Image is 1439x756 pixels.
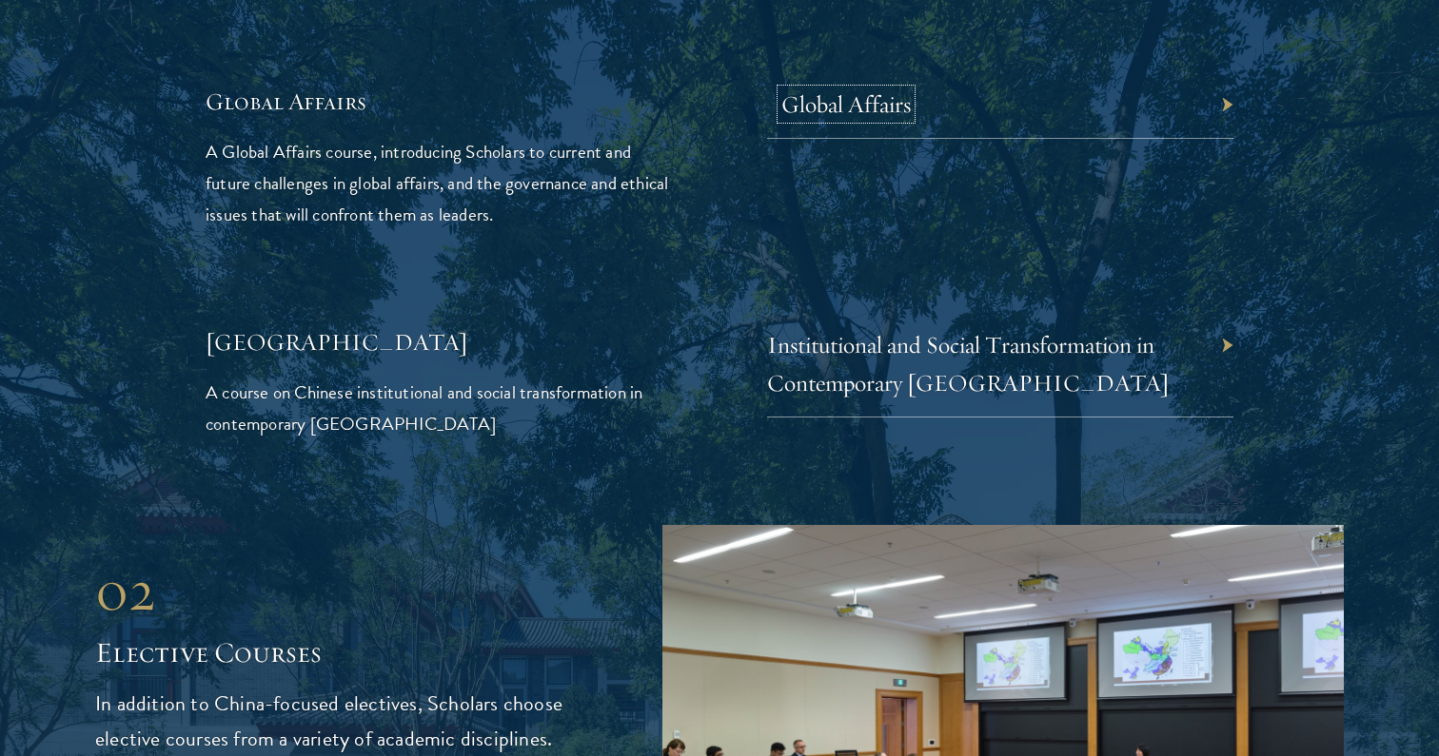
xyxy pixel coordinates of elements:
[767,330,1170,397] a: Institutional and Social Transformation in Contemporary [GEOGRAPHIC_DATA]
[206,136,672,230] p: A Global Affairs course, introducing Scholars to current and future challenges in global affairs,...
[206,377,672,439] p: A course on Chinese institutional and social transformation in contemporary [GEOGRAPHIC_DATA]
[781,89,911,119] a: Global Affairs
[95,556,605,625] div: 02
[206,326,672,359] h5: [GEOGRAPHIC_DATA]
[206,86,672,118] h5: Global Affairs
[95,634,605,672] h2: Elective Courses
